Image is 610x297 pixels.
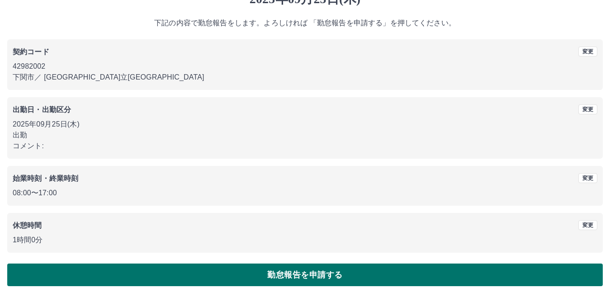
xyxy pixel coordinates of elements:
[578,173,597,183] button: 変更
[13,141,597,151] p: コメント:
[13,119,597,130] p: 2025年09月25日(木)
[13,188,597,198] p: 08:00 〜 17:00
[13,106,71,113] b: 出勤日・出勤区分
[13,72,597,83] p: 下関市 ／ [GEOGRAPHIC_DATA]立[GEOGRAPHIC_DATA]
[7,264,603,286] button: 勤怠報告を申請する
[578,47,597,57] button: 変更
[578,104,597,114] button: 変更
[13,235,597,245] p: 1時間0分
[578,220,597,230] button: 変更
[7,18,603,28] p: 下記の内容で勤怠報告をします。よろしければ 「勤怠報告を申請する」を押してください。
[13,222,42,229] b: 休憩時間
[13,48,49,56] b: 契約コード
[13,130,597,141] p: 出勤
[13,61,597,72] p: 42982002
[13,174,78,182] b: 始業時刻・終業時刻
